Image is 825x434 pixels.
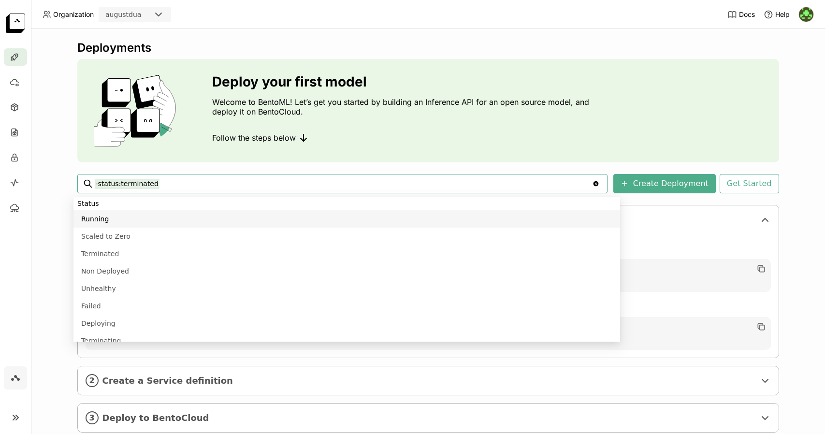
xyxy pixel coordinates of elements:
li: Non Deployed [73,262,620,280]
span: Docs [739,10,755,19]
img: cover onboarding [85,74,189,147]
img: August Dua [799,7,813,22]
i: 3 [86,411,99,424]
svg: Clear value [592,180,600,188]
div: Help [764,10,790,19]
li: Terminated [73,245,620,262]
button: Get Started [720,174,779,193]
span: Organization [53,10,94,19]
a: Docs [727,10,755,19]
div: augustdua [105,10,141,19]
li: Unhealthy [73,280,620,297]
p: Welcome to BentoML! Let’s get you started by building an Inference API for an open source model, ... [212,97,594,116]
li: Failed [73,297,620,315]
span: Create a Service definition [102,376,755,386]
div: 3Deploy to BentoCloud [78,404,779,432]
span: Follow the steps below [212,133,296,143]
span: Help [775,10,790,19]
li: Deploying [73,315,620,332]
ul: Menu [73,197,620,342]
div: 2Create a Service definition [78,366,779,395]
img: logo [6,14,25,33]
li: Terminating [73,332,620,349]
span: Deploy to BentoCloud [102,413,755,423]
button: Create Deployment [613,174,716,193]
i: 2 [86,374,99,387]
input: Search [95,176,592,191]
li: Running [73,210,620,228]
div: Deployments [77,41,779,55]
li: Scaled to Zero [73,228,620,245]
input: Selected augustdua. [142,10,143,20]
li: Status [73,197,620,210]
h3: Deploy your first model [212,74,594,89]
